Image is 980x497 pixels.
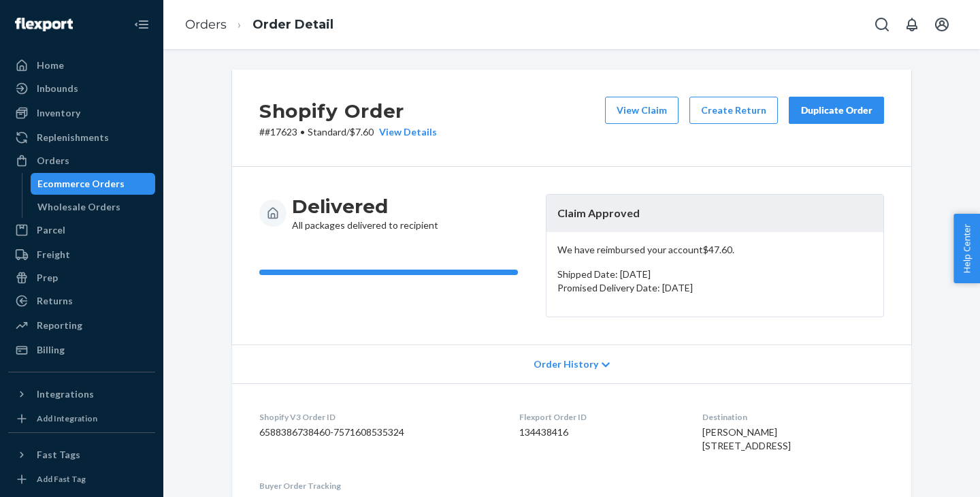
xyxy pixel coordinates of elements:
dt: Destination [702,411,884,423]
a: Freight [8,244,155,266]
button: Open Search Box [868,11,896,38]
div: Integrations [37,387,94,401]
span: • [300,126,305,138]
div: Ecommerce Orders [37,177,125,191]
p: We have reimbursed your account $47.60 . [557,243,872,257]
a: Inventory [8,102,155,124]
img: Flexport logo [15,18,73,31]
dd: 134438416 [519,426,680,439]
div: Add Fast Tag [37,473,86,485]
button: Create Return [689,97,778,124]
a: Parcel [8,219,155,241]
a: Replenishments [8,127,155,148]
button: Fast Tags [8,444,155,466]
div: Add Integration [37,413,97,424]
button: Duplicate Order [789,97,884,124]
a: Reporting [8,315,155,336]
header: Claim Approved [546,195,883,232]
a: Orders [8,150,155,172]
p: Promised Delivery Date: [DATE] [557,281,872,295]
div: Fast Tags [37,448,80,462]
dt: Shopify V3 Order ID [259,411,497,423]
div: Home [37,59,64,72]
h2: Shopify Order [259,97,437,125]
a: Home [8,54,155,76]
a: Inbounds [8,78,155,99]
div: Billing [37,343,65,357]
p: # #17623 / $7.60 [259,125,437,139]
span: [PERSON_NAME] [STREET_ADDRESS] [702,426,791,451]
button: Integrations [8,383,155,405]
button: View Details [374,125,437,139]
a: Ecommerce Orders [31,173,156,195]
dt: Flexport Order ID [519,411,680,423]
a: Billing [8,339,155,361]
p: Shipped Date: [DATE] [557,268,872,281]
a: Add Fast Tag [8,471,155,487]
div: Freight [37,248,70,261]
button: View Claim [605,97,679,124]
a: Add Integration [8,411,155,427]
a: Prep [8,267,155,289]
div: Duplicate Order [800,103,872,117]
button: Close Navigation [128,11,155,38]
div: Inbounds [37,82,78,95]
span: Order History [534,357,598,371]
a: Order Detail [252,17,333,32]
a: Returns [8,290,155,312]
button: Open account menu [928,11,955,38]
div: Prep [37,271,58,285]
span: Standard [308,126,346,138]
div: Parcel [37,223,65,237]
div: Replenishments [37,131,109,144]
div: Orders [37,154,69,167]
div: Inventory [37,106,80,120]
dd: 6588386738460-7571608535324 [259,426,497,439]
ol: breadcrumbs [174,5,344,45]
a: Orders [185,17,227,32]
button: Help Center [953,214,980,283]
a: Wholesale Orders [31,196,156,218]
dt: Buyer Order Tracking [259,480,497,492]
div: All packages delivered to recipient [292,194,438,232]
div: Wholesale Orders [37,200,120,214]
button: Open notifications [898,11,926,38]
div: Reporting [37,319,82,332]
div: Returns [37,294,73,308]
h3: Delivered [292,194,438,219]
